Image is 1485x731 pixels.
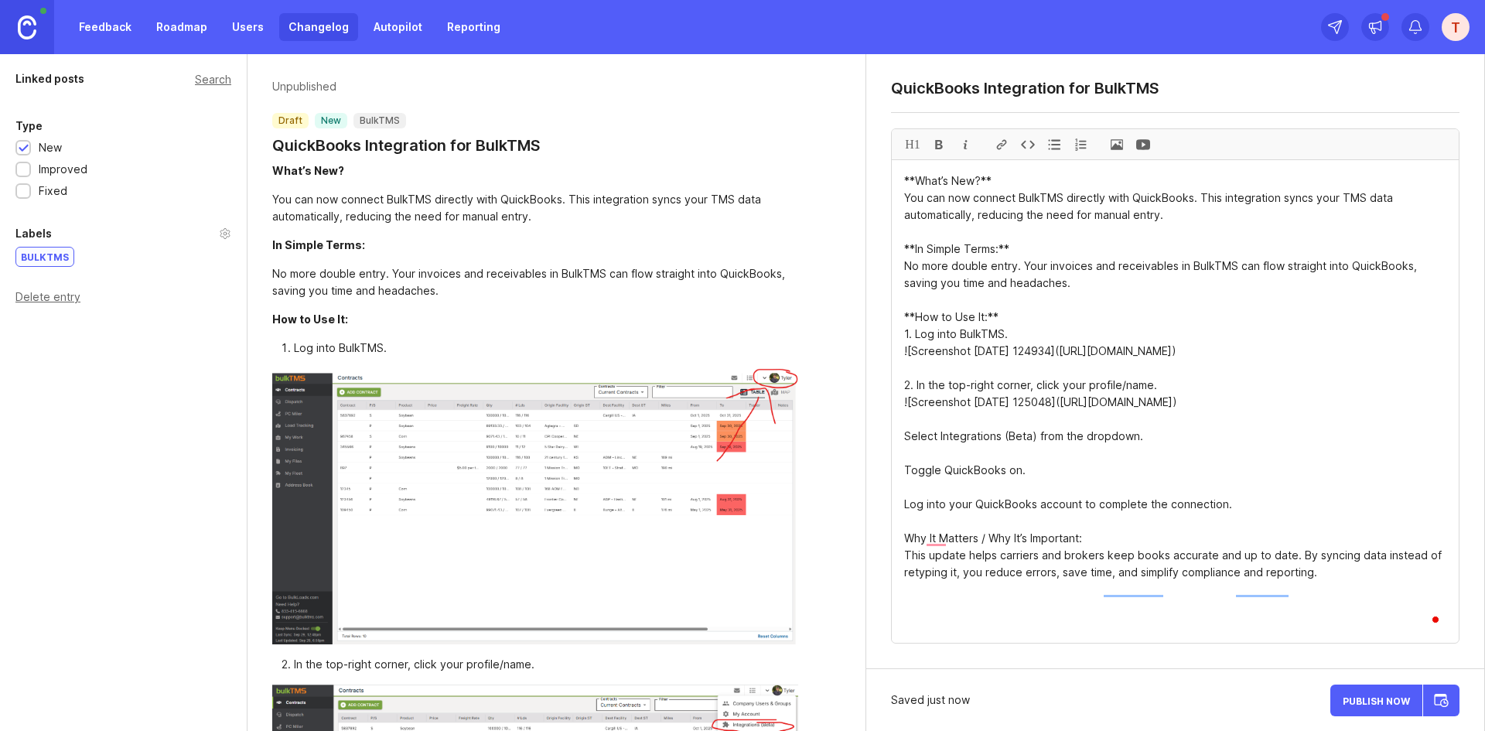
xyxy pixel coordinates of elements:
[16,248,73,266] div: BulkTMS
[294,340,798,357] li: Log into BulkTMS.
[364,13,432,41] a: Autopilot
[272,368,798,644] img: Screenshot 2025-09-29 124934
[39,161,87,178] div: Improved
[891,692,970,709] div: Saved just now
[900,129,926,159] div: H1
[278,114,302,127] p: draft
[70,13,141,41] a: Feedback
[272,79,541,94] p: Unpublished
[195,75,231,84] div: Search
[272,313,348,326] div: How to Use It:
[1442,13,1470,41] button: T
[360,114,400,127] p: BulkTMS
[272,191,798,225] div: You can now connect BulkTMS directly with QuickBooks. This integration syncs your TMS data automa...
[15,292,231,302] div: Delete entry
[39,139,62,156] div: New
[223,13,273,41] a: Users
[15,70,84,88] div: Linked posts
[279,13,358,41] a: Changelog
[438,13,510,41] a: Reporting
[147,13,217,41] a: Roadmap
[321,114,341,127] p: new
[15,117,43,135] div: Type
[1330,685,1422,716] button: Publish Now
[18,15,36,39] img: Canny Home
[272,238,365,251] div: In Simple Terms:
[294,656,798,673] li: In the top-right corner, click your profile/name.
[39,183,67,200] div: Fixed
[1343,695,1410,705] span: Publish Now
[15,224,52,243] div: Labels
[272,135,541,156] a: QuickBooks Integration for BulkTMS
[272,265,798,299] div: No more double entry. Your invoices and receivables in BulkTMS can flow straight into QuickBooks,...
[891,79,1459,97] textarea: QuickBooks Integration for BulkTMS
[272,164,344,177] div: What’s New?
[892,160,1459,643] textarea: To enrich screen reader interactions, please activate Accessibility in Grammarly extension settings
